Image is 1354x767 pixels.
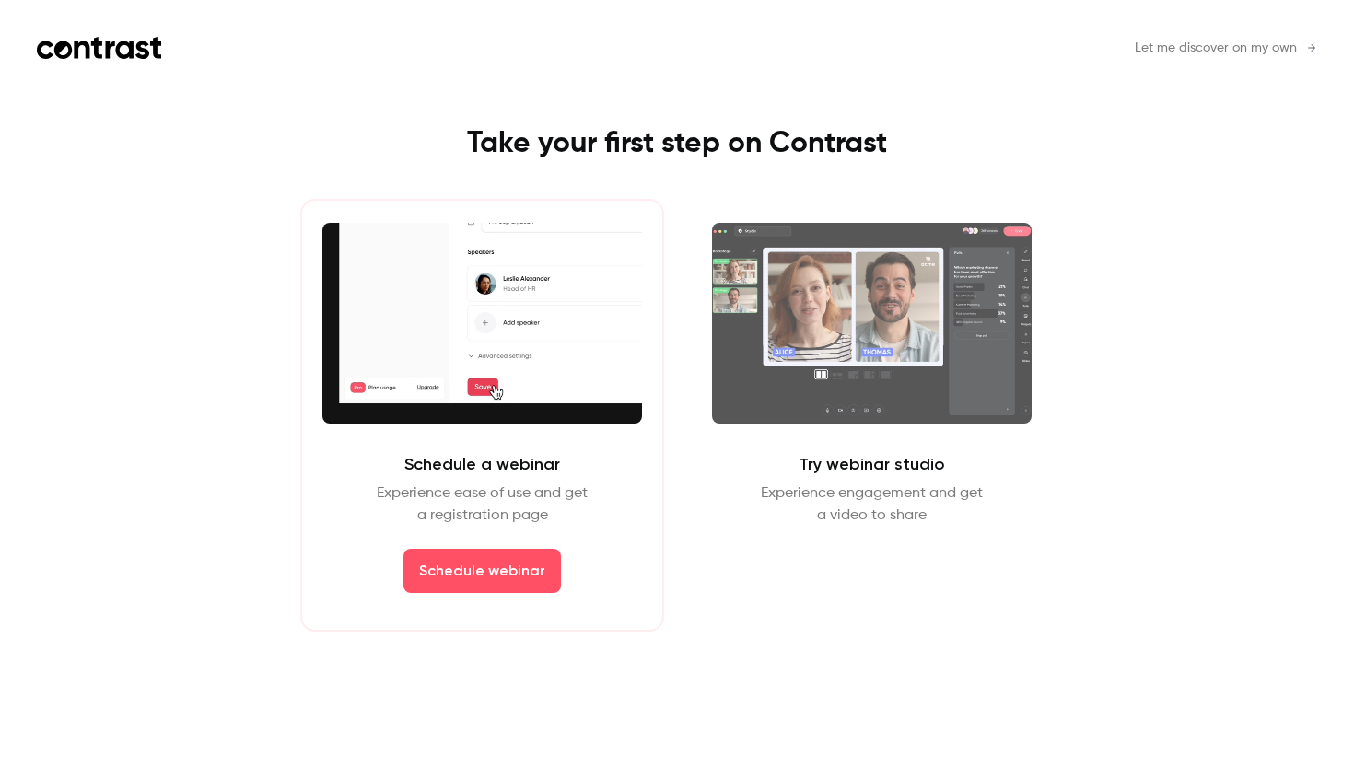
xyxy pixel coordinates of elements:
p: Experience engagement and get a video to share [761,482,983,527]
h2: Schedule a webinar [404,453,560,475]
h2: Try webinar studio [799,453,945,475]
span: Let me discover on my own [1135,39,1297,58]
button: Schedule webinar [403,549,561,593]
h1: Take your first step on Contrast [263,125,1091,162]
p: Experience ease of use and get a registration page [377,482,588,527]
